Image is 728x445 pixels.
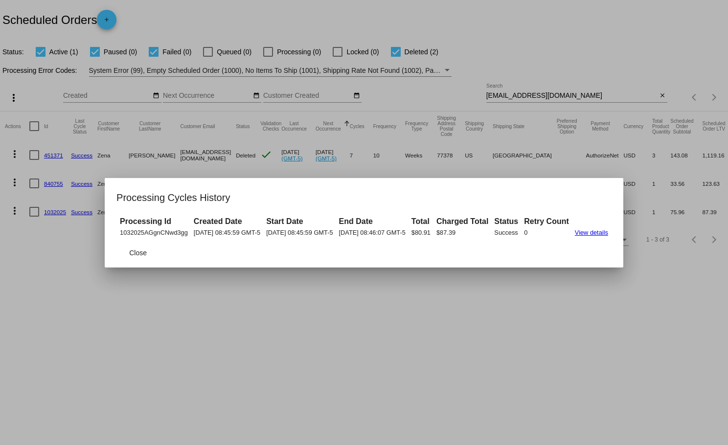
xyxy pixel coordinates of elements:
td: $80.91 [409,228,433,237]
th: Charged Total [434,216,491,227]
th: Status [492,216,521,227]
a: View details [575,229,608,236]
td: Success [492,228,521,237]
td: 0 [522,228,571,237]
td: [DATE] 08:46:07 GMT-5 [337,228,408,237]
th: Total [409,216,433,227]
button: Close dialog [116,244,159,262]
th: Retry Count [522,216,571,227]
td: $87.39 [434,228,491,237]
h1: Processing Cycles History [116,190,612,205]
th: Start Date [264,216,335,227]
th: Created Date [191,216,263,227]
td: [DATE] 08:45:59 GMT-5 [264,228,335,237]
span: Close [129,249,147,257]
td: 1032025AGgnCNwd3gg [117,228,190,237]
th: End Date [337,216,408,227]
th: Processing Id [117,216,190,227]
td: [DATE] 08:45:59 GMT-5 [191,228,263,237]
